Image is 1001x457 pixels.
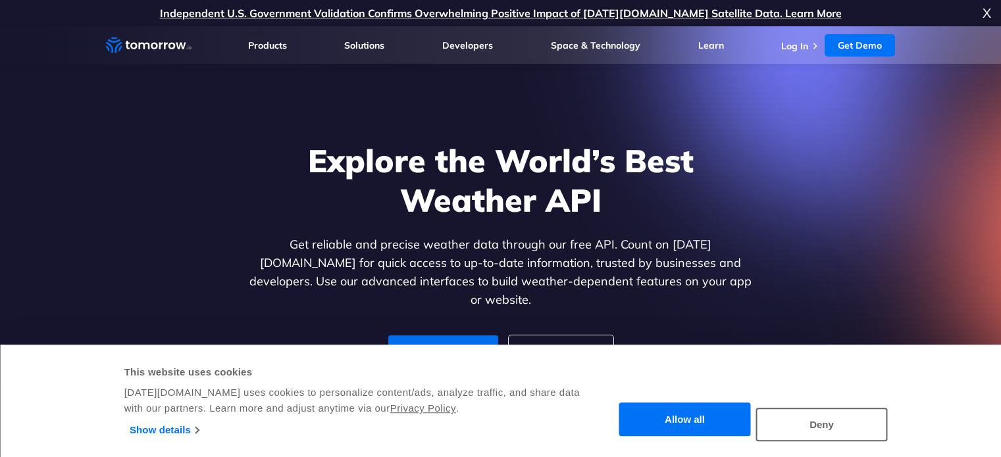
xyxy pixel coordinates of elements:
button: Deny [756,408,888,441]
a: Privacy Policy [390,402,456,414]
a: Solutions [344,39,384,51]
a: For Developers [388,335,498,368]
a: Independent U.S. Government Validation Confirms Overwhelming Positive Impact of [DATE][DOMAIN_NAM... [160,7,842,20]
a: Learn [698,39,724,51]
a: Products [248,39,287,51]
div: This website uses cookies [124,364,582,380]
a: Log In [781,40,808,52]
button: Allow all [619,403,751,437]
div: [DATE][DOMAIN_NAME] uses cookies to personalize content/ads, analyze traffic, and share data with... [124,385,582,416]
a: Space & Technology [551,39,640,51]
a: Show details [130,420,199,440]
h1: Explore the World’s Best Weather API [247,141,755,220]
a: For Enterprise [509,335,613,368]
p: Get reliable and precise weather data through our free API. Count on [DATE][DOMAIN_NAME] for quic... [247,235,755,309]
a: Get Demo [825,34,895,57]
a: Home link [106,36,192,55]
a: Developers [442,39,493,51]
